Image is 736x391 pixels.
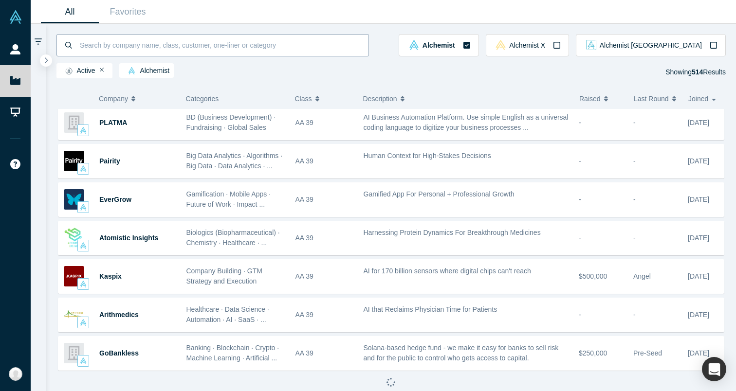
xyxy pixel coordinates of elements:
a: Pairity [99,157,120,165]
img: alchemist Vault Logo [80,127,87,134]
span: Company [99,89,128,109]
span: BD (Business Development) · Fundraising · Global Sales [186,113,276,131]
img: alchemist Vault Logo [80,357,87,364]
span: - [633,157,636,165]
img: Shkölqim Fejzi's Account [9,367,22,381]
input: Search by company name, class, customer, one-liner or category [79,34,368,56]
img: Kaspix's Logo [64,266,84,286]
img: EverGrow's Logo [64,189,84,210]
img: alchemist Vault Logo [80,319,87,326]
img: alchemist_aj Vault Logo [586,40,596,50]
span: [DATE] [688,119,709,126]
img: alchemist Vault Logo [80,165,87,172]
span: - [633,195,636,203]
span: - [579,234,581,242]
span: Gamified App For Personal + Professional Growth [364,190,515,198]
span: [DATE] [688,195,709,203]
span: Last Round [634,89,669,109]
span: Angel [633,272,651,280]
img: alchemist Vault Logo [128,67,135,74]
div: AA 39 [295,221,353,255]
button: Company [99,89,170,109]
span: AI that Reclaims Physician Time for Patients [364,305,497,313]
span: - [633,311,636,319]
span: - [579,195,581,203]
span: [DATE] [688,272,709,280]
button: Raised [579,89,624,109]
span: Banking · Blockchain · Crypto · Machine Learning · Artificial ... [186,344,279,362]
span: [DATE] [688,311,709,319]
span: Description [363,89,397,109]
a: PLATMA [99,119,127,126]
span: Solana-based hedge fund - we make it easy for banks to sell risk and for the public to control wh... [364,344,559,362]
button: Joined [688,89,719,109]
span: - [579,119,581,126]
button: Description [363,89,570,109]
a: Kaspix [99,272,122,280]
button: Class [295,89,348,109]
img: alchemist Vault Logo [409,40,419,50]
img: PLATMA's Logo [64,112,84,133]
img: alchemistx Vault Logo [496,40,506,50]
button: Remove Filter [100,67,104,73]
span: Alchemist X [509,42,545,49]
img: Atomistic Insights's Logo [64,228,84,248]
span: - [633,234,636,242]
span: Raised [579,89,601,109]
span: Alchemist [124,67,169,75]
div: AA 39 [295,106,353,140]
span: - [633,119,636,126]
span: Categories [186,95,219,103]
a: Favorites [99,0,157,23]
div: AA 39 [295,298,353,332]
button: Last Round [634,89,678,109]
span: AI Business Automation Platform. Use simple English as a universal coding language to digitize yo... [364,113,569,131]
span: $500,000 [579,272,607,280]
a: EverGrow [99,195,131,203]
span: - [579,157,581,165]
span: $250,000 [579,349,607,357]
a: GoBankless [99,349,139,357]
span: Harnessing Protein Dynamics For Breakthrough Medicines [364,229,541,236]
img: Pairity's Logo [64,151,84,171]
span: Alchemist [423,42,455,49]
strong: 514 [692,68,703,76]
div: AA 39 [295,260,353,293]
span: Human Context for High-Stakes Decisions [364,152,491,160]
span: AI for 170 billion sensors where digital chips can't reach [364,267,531,275]
img: alchemist Vault Logo [80,242,87,249]
span: Alchemist [GEOGRAPHIC_DATA] [600,42,702,49]
button: alchemist_aj Vault LogoAlchemist [GEOGRAPHIC_DATA] [576,34,726,56]
span: Class [295,89,312,109]
div: AA 39 [295,183,353,216]
span: Gamification · Mobile Apps · Future of Work · Impact ... [186,190,271,208]
a: All [41,0,99,23]
div: AA 39 [295,144,353,178]
span: Company Building · GTM Strategy and Execution [186,267,262,285]
span: Pre-Seed [633,349,662,357]
a: Arithmedics [99,311,139,319]
span: - [579,311,581,319]
a: Atomistic Insights [99,234,158,242]
span: Big Data Analytics · Algorithms · Big Data · Data Analytics · ... [186,152,283,170]
div: AA 39 [295,337,353,370]
span: Biologics (Biopharmaceutical) · Chemistry · Healthcare · ... [186,229,280,247]
span: Showing Results [665,68,726,76]
span: Active [61,67,95,75]
img: Arithmedics's Logo [64,304,84,325]
span: Joined [688,89,708,109]
span: Healthcare · Data Science · Automation · AI · SaaS · ... [186,305,269,323]
button: alchemist Vault LogoAlchemist [399,34,478,56]
img: GoBankless's Logo [64,343,84,363]
span: [DATE] [688,157,709,165]
img: alchemist Vault Logo [80,204,87,211]
span: [DATE] [688,349,709,357]
img: Alchemist Vault Logo [9,10,22,24]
